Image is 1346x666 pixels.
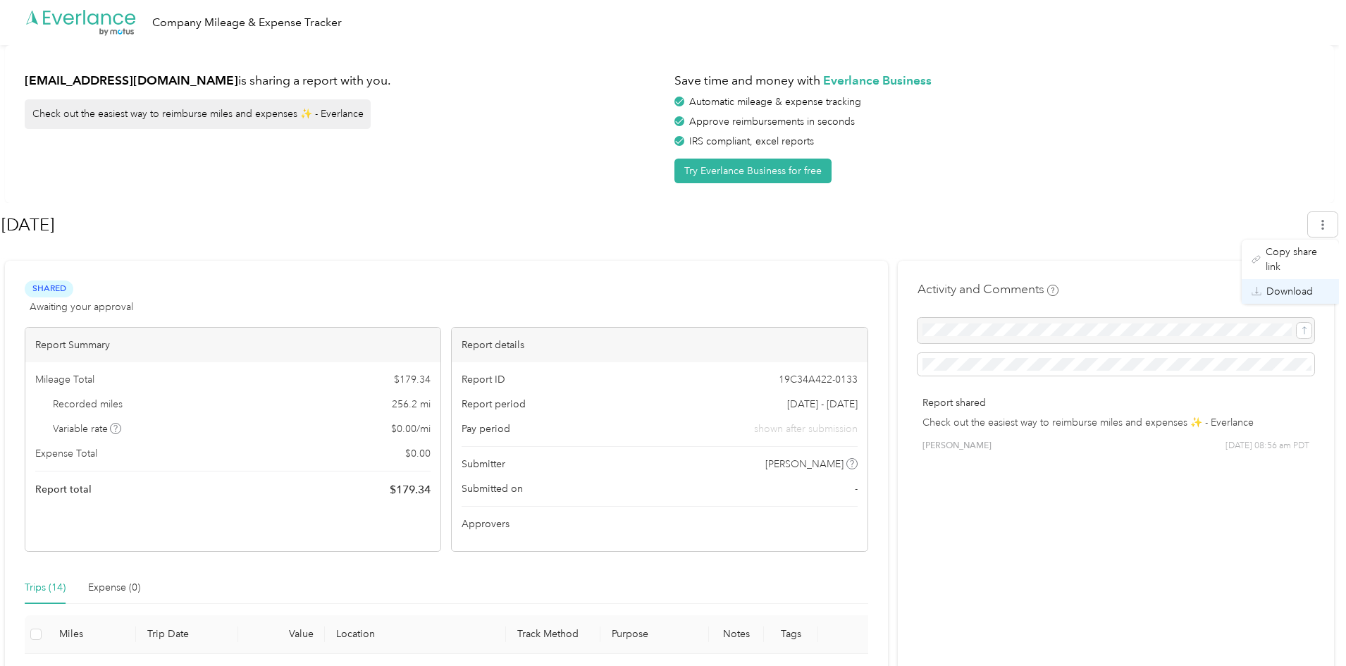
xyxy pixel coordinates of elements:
[462,372,505,387] span: Report ID
[391,421,431,436] span: $ 0.00 / mi
[689,96,861,108] span: Automatic mileage & expense tracking
[764,615,818,654] th: Tags
[25,73,238,87] strong: [EMAIL_ADDRESS][DOMAIN_NAME]
[918,280,1058,298] h4: Activity and Comments
[462,421,510,436] span: Pay period
[689,116,855,128] span: Approve reimbursements in seconds
[53,421,122,436] span: Variable rate
[48,615,137,654] th: Miles
[922,395,1309,410] p: Report shared
[30,300,133,314] span: Awaiting your approval
[392,397,431,412] span: 256.2 mi
[88,580,140,596] div: Expense (0)
[823,73,932,87] strong: Everlance Business
[1266,284,1313,299] span: Download
[855,481,858,496] span: -
[35,372,94,387] span: Mileage Total
[25,280,73,297] span: Shared
[462,457,505,471] span: Submitter
[787,397,858,412] span: [DATE] - [DATE]
[462,397,526,412] span: Report period
[390,481,431,498] span: $ 179.34
[922,415,1309,430] p: Check out the easiest way to reimburse miles and expenses ✨ - Everlance
[922,440,992,452] span: [PERSON_NAME]
[25,99,371,129] div: Check out the easiest way to reimburse miles and expenses ✨ - Everlance
[394,372,431,387] span: $ 179.34
[25,72,665,90] h1: is sharing a report with you.
[462,481,523,496] span: Submitted on
[238,615,325,654] th: Value
[25,580,66,596] div: Trips (14)
[674,72,1314,90] h1: Save time and money with
[35,446,97,461] span: Expense Total
[35,482,92,497] span: Report total
[1,208,1298,242] h1: Sep 2025
[462,517,510,531] span: Approvers
[689,135,814,147] span: IRS compliant, excel reports
[674,159,832,183] button: Try Everlance Business for free
[152,14,342,32] div: Company Mileage & Expense Tracker
[709,615,763,654] th: Notes
[452,328,867,362] div: Report details
[506,615,600,654] th: Track Method
[1266,245,1329,274] span: Copy share link
[1225,440,1309,452] span: [DATE] 08:56 am PDT
[136,615,237,654] th: Trip Date
[600,615,709,654] th: Purpose
[779,372,858,387] span: 19C34A422-0133
[405,446,431,461] span: $ 0.00
[754,421,858,436] span: shown after submission
[765,457,844,471] span: [PERSON_NAME]
[25,328,440,362] div: Report Summary
[53,397,123,412] span: Recorded miles
[325,615,506,654] th: Location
